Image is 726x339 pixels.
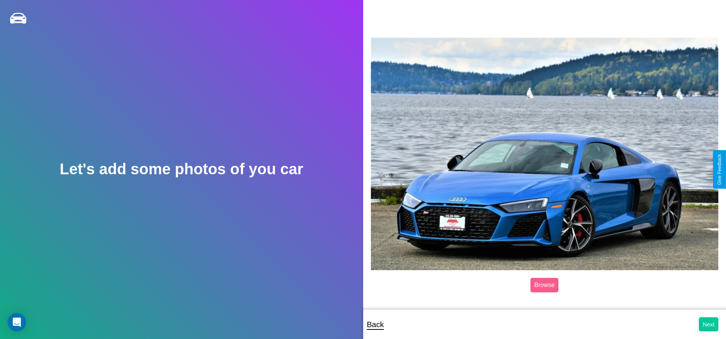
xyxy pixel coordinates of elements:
p: Back [367,318,384,331]
div: Open Intercom Messenger [8,313,26,331]
label: Browse [530,278,558,292]
div: Give Feedback [717,154,722,185]
h2: Let's add some photos of you car [60,161,303,178]
img: posted [371,37,719,270]
button: Next [699,317,718,331]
